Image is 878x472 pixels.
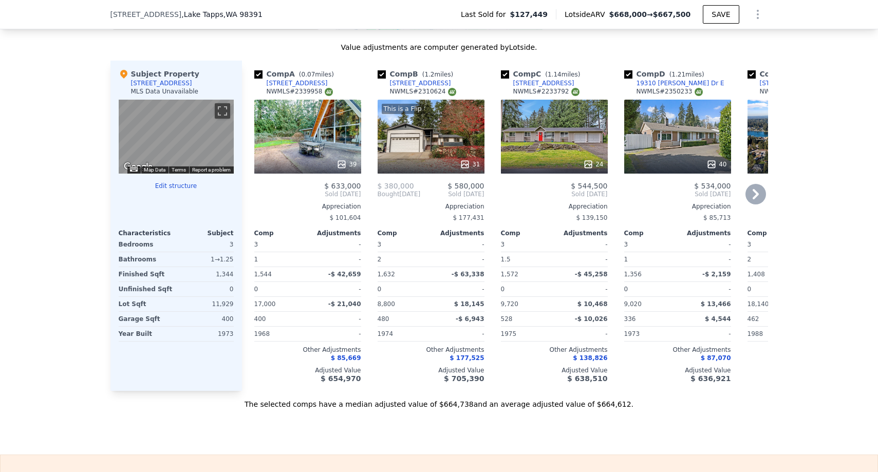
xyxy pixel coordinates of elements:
span: 1,572 [501,271,518,278]
div: Other Adjustments [254,346,361,354]
span: ( miles) [295,71,338,78]
div: MLS Data Unavailable [131,87,199,96]
div: NWMLS # 2350233 [637,87,703,96]
span: 0 [378,286,382,293]
div: - [433,282,484,296]
span: 0 [501,286,505,293]
span: 9,720 [501,300,518,308]
div: 1974 [378,327,429,341]
span: $ 654,970 [321,374,361,383]
span: 1,408 [748,271,765,278]
div: Comp B [378,69,458,79]
span: Last Sold for [461,9,510,20]
span: $ 87,070 [701,354,731,362]
div: Comp C [501,69,585,79]
span: $668,000 [609,10,647,18]
span: 9,020 [624,300,642,308]
span: -$ 42,659 [328,271,361,278]
div: 11,929 [178,297,234,311]
span: $ 139,150 [576,214,607,221]
span: Sold [DATE] [624,190,731,198]
span: $ 13,466 [701,300,731,308]
div: Comp [254,229,308,237]
span: Bought [378,190,400,198]
div: Adjustments [431,229,484,237]
div: Adjusted Value [378,366,484,374]
div: 0 [178,282,234,296]
div: 1973 [178,327,234,341]
div: 400 [178,312,234,326]
div: NWMLS # 2233792 [513,87,580,96]
img: NWMLS Logo [448,88,456,96]
a: [STREET_ADDRESS] [378,79,451,87]
span: 1.21 [671,71,685,78]
div: Value adjustments are computer generated by Lotside . [110,42,768,52]
div: - [310,237,361,252]
span: $127,449 [510,9,548,20]
div: NWMLS # 2339958 [267,87,333,96]
span: 336 [624,315,636,323]
div: 1975 [501,327,552,341]
a: [STREET_ADDRESS] [254,79,328,87]
span: $ 18,145 [454,300,484,308]
span: , Lake Tapps [181,9,263,20]
span: 0 [254,286,258,293]
span: $ 636,921 [690,374,731,383]
div: 39 [337,159,357,169]
a: Open this area in Google Maps (opens a new window) [121,160,155,174]
div: [DATE] [378,190,421,198]
div: - [433,252,484,267]
button: Edit structure [119,182,234,190]
div: Adjusted Value [748,366,854,374]
a: 19310 [PERSON_NAME] Dr E [624,79,724,87]
span: 462 [748,315,759,323]
span: $ 638,510 [567,374,607,383]
div: [STREET_ADDRESS] [267,79,328,87]
div: - [310,252,361,267]
div: - [310,312,361,326]
div: - [680,327,731,341]
div: - [556,237,608,252]
div: 40 [706,159,726,169]
span: 0.07 [302,71,315,78]
span: -$ 2,159 [702,271,731,278]
button: SAVE [703,5,739,24]
div: Adjusted Value [501,366,608,374]
div: [STREET_ADDRESS] [390,79,451,87]
span: $ 380,000 [378,182,414,190]
span: 0 [748,286,752,293]
div: - [680,282,731,296]
div: Year Built [119,327,174,341]
span: ( miles) [418,71,457,78]
div: Comp [501,229,554,237]
span: 3 [378,241,382,248]
div: Appreciation [624,202,731,211]
span: ( miles) [541,71,584,78]
span: 1.2 [424,71,434,78]
div: Unfinished Sqft [119,282,174,296]
div: - [556,327,608,341]
span: 528 [501,315,513,323]
span: Lotside ARV [565,9,609,20]
span: → [609,9,690,20]
div: - [433,327,484,341]
div: 3 [178,237,234,252]
img: NWMLS Logo [325,88,333,96]
div: Adjusted Value [254,366,361,374]
div: Characteristics [119,229,176,237]
span: [STREET_ADDRESS] [110,9,182,20]
span: 1,356 [624,271,642,278]
span: $ 85,713 [703,214,731,221]
span: $ 10,468 [577,300,608,308]
div: The selected comps have a median adjusted value of $664,738 and an average adjusted value of $664... [110,391,768,409]
div: Map [119,100,234,174]
div: Comp D [624,69,708,79]
span: 1,632 [378,271,395,278]
div: Other Adjustments [378,346,484,354]
div: - [556,282,608,296]
div: - [556,252,608,267]
span: $ 4,544 [705,315,731,323]
div: NWMLS # 2310624 [390,87,456,96]
span: -$ 6,943 [456,315,484,323]
div: Other Adjustments [748,346,854,354]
